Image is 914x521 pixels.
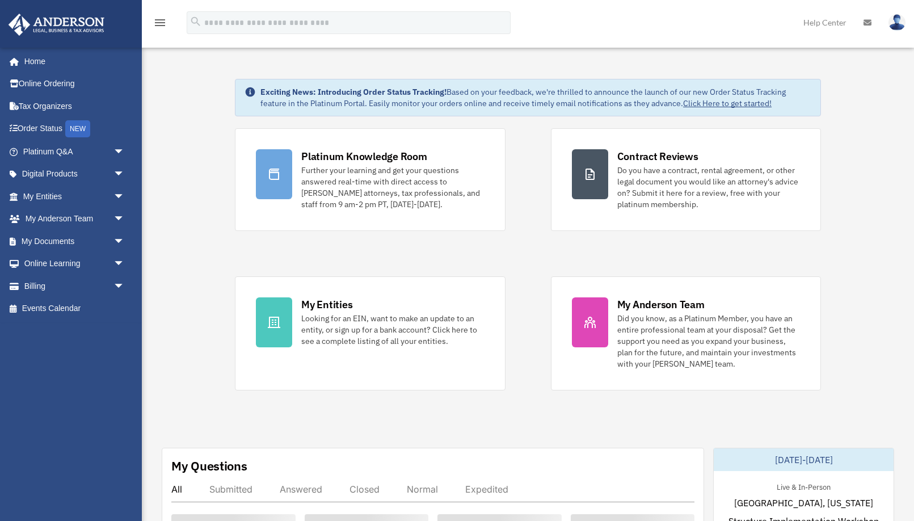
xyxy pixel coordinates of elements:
[8,297,142,320] a: Events Calendar
[153,20,167,30] a: menu
[113,185,136,208] span: arrow_drop_down
[189,15,202,28] i: search
[8,275,142,297] a: Billingarrow_drop_down
[349,484,380,495] div: Closed
[301,297,352,312] div: My Entities
[617,149,698,163] div: Contract Reviews
[8,185,142,208] a: My Entitiesarrow_drop_down
[301,165,484,210] div: Further your learning and get your questions answered real-time with direct access to [PERSON_NAM...
[8,208,142,230] a: My Anderson Teamarrow_drop_down
[260,86,811,109] div: Based on your feedback, we're thrilled to announce the launch of our new Order Status Tracking fe...
[617,165,800,210] div: Do you have a contract, rental agreement, or other legal document you would like an attorney's ad...
[407,484,438,495] div: Normal
[113,230,136,253] span: arrow_drop_down
[8,140,142,163] a: Platinum Q&Aarrow_drop_down
[8,230,142,253] a: My Documentsarrow_drop_down
[171,457,247,474] div: My Questions
[301,313,484,347] div: Looking for an EIN, want to make an update to an entity, or sign up for a bank account? Click her...
[209,484,252,495] div: Submitted
[768,480,840,492] div: Live & In-Person
[714,448,894,471] div: [DATE]-[DATE]
[551,276,821,390] a: My Anderson Team Did you know, as a Platinum Member, you have an entire professional team at your...
[8,117,142,141] a: Order StatusNEW
[235,276,505,390] a: My Entities Looking for an EIN, want to make an update to an entity, or sign up for a bank accoun...
[113,140,136,163] span: arrow_drop_down
[551,128,821,231] a: Contract Reviews Do you have a contract, rental agreement, or other legal document you would like...
[113,163,136,186] span: arrow_drop_down
[235,128,505,231] a: Platinum Knowledge Room Further your learning and get your questions answered real-time with dire...
[113,208,136,231] span: arrow_drop_down
[683,98,772,108] a: Click Here to get started!
[465,484,508,495] div: Expedited
[113,253,136,276] span: arrow_drop_down
[5,14,108,36] img: Anderson Advisors Platinum Portal
[8,50,136,73] a: Home
[8,73,142,95] a: Online Ordering
[65,120,90,137] div: NEW
[280,484,322,495] div: Answered
[617,313,800,369] div: Did you know, as a Platinum Member, you have an entire professional team at your disposal? Get th...
[260,87,447,97] strong: Exciting News: Introducing Order Status Tracking!
[8,163,142,186] a: Digital Productsarrow_drop_down
[153,16,167,30] i: menu
[171,484,182,495] div: All
[8,95,142,117] a: Tax Organizers
[617,297,705,312] div: My Anderson Team
[888,14,905,31] img: User Pic
[113,275,136,298] span: arrow_drop_down
[734,496,873,510] span: [GEOGRAPHIC_DATA], [US_STATE]
[301,149,427,163] div: Platinum Knowledge Room
[8,253,142,275] a: Online Learningarrow_drop_down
